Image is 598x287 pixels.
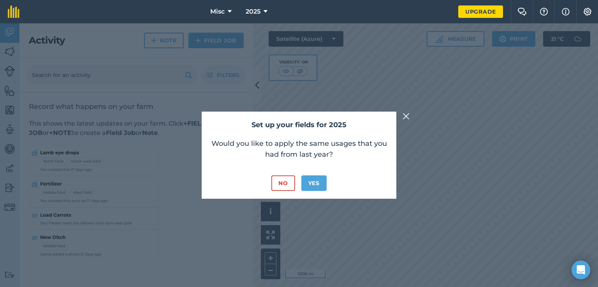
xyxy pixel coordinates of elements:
[458,5,503,18] a: Upgrade
[562,7,570,16] img: svg+xml;base64,PHN2ZyB4bWxucz0iaHR0cDovL3d3dy53My5vcmcvMjAwMC9zdmciIHdpZHRoPSIxNyIgaGVpZ2h0PSIxNy...
[539,8,549,16] img: A question mark icon
[517,8,527,16] img: Two speech bubbles overlapping with the left bubble in the forefront
[209,119,389,131] h2: Set up your fields for 2025
[572,261,590,279] div: Open Intercom Messenger
[210,7,225,16] span: Misc
[583,8,592,16] img: A cog icon
[246,7,260,16] span: 2025
[271,175,295,191] button: No
[301,175,327,191] button: Yes
[209,138,389,160] p: Would you like to apply the same usages that you had from last year?
[8,5,19,18] img: fieldmargin Logo
[403,112,410,121] img: svg+xml;base64,PHN2ZyB4bWxucz0iaHR0cDovL3d3dy53My5vcmcvMjAwMC9zdmciIHdpZHRoPSIyMiIgaGVpZ2h0PSIzMC...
